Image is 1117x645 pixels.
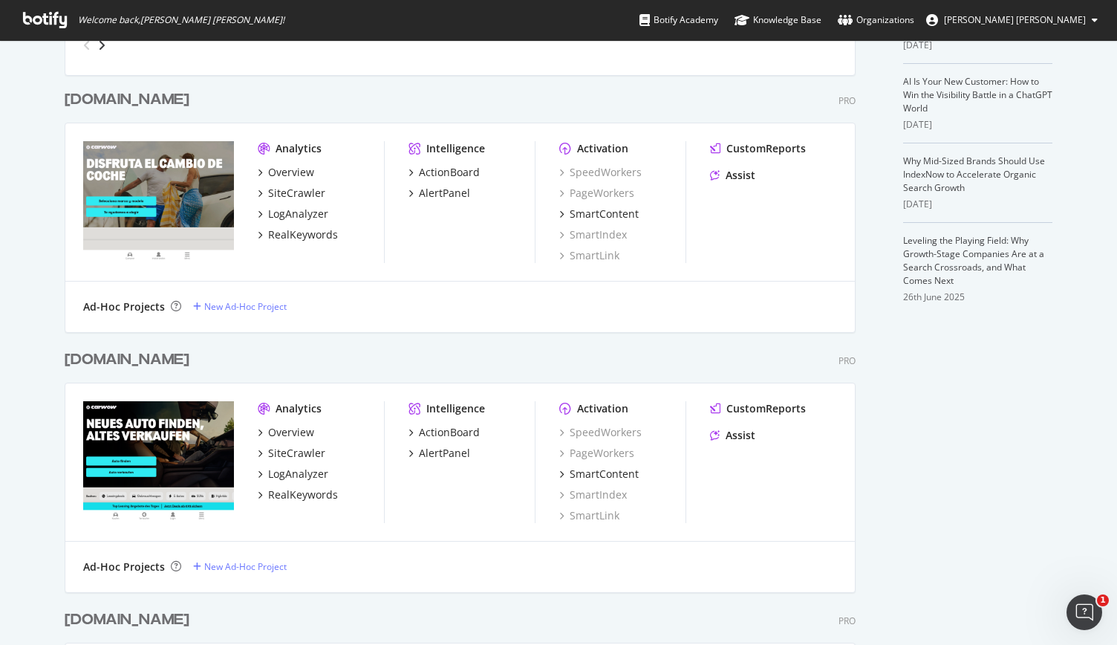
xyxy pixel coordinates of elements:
[838,615,856,627] div: Pro
[570,207,639,221] div: SmartContent
[1097,594,1109,606] span: 1
[258,186,325,201] a: SiteCrawler
[204,300,287,313] div: New Ad-Hoc Project
[419,446,470,461] div: AlertPanel
[559,227,627,242] a: SmartIndex
[193,300,287,313] a: New Ad-Hoc Project
[726,428,755,443] div: Assist
[726,401,806,416] div: CustomReports
[710,168,755,183] a: Assist
[268,446,325,461] div: SiteCrawler
[268,207,328,221] div: LogAnalyzer
[577,141,628,156] div: Activation
[903,118,1052,132] div: [DATE]
[559,165,642,180] a: SpeedWorkers
[408,446,470,461] a: AlertPanel
[838,94,856,107] div: Pro
[838,13,914,27] div: Organizations
[258,227,338,242] a: RealKeywords
[65,349,195,371] a: [DOMAIN_NAME]
[559,207,639,221] a: SmartContent
[559,446,634,461] a: PageWorkers
[710,141,806,156] a: CustomReports
[559,508,619,523] a: SmartLink
[903,291,1052,304] div: 26th June 2025
[258,207,328,221] a: LogAnalyzer
[408,165,480,180] a: ActionBoard
[426,401,485,416] div: Intelligence
[639,13,718,27] div: Botify Academy
[258,467,328,482] a: LogAnalyzer
[419,186,470,201] div: AlertPanel
[258,165,314,180] a: Overview
[559,248,619,263] a: SmartLink
[258,446,325,461] a: SiteCrawler
[258,425,314,440] a: Overview
[903,39,1052,52] div: [DATE]
[78,14,284,26] span: Welcome back, [PERSON_NAME] [PERSON_NAME] !
[559,487,627,502] a: SmartIndex
[83,299,165,314] div: Ad-Hoc Projects
[77,33,97,57] div: angle-left
[735,13,821,27] div: Knowledge Base
[97,38,107,53] div: angle-right
[903,155,1045,194] a: Why Mid-Sized Brands Should Use IndexNow to Accelerate Organic Search Growth
[577,401,628,416] div: Activation
[903,198,1052,211] div: [DATE]
[65,609,195,631] a: [DOMAIN_NAME]
[65,89,195,111] a: [DOMAIN_NAME]
[570,467,639,482] div: SmartContent
[268,467,328,482] div: LogAnalyzer
[1066,594,1102,630] iframe: Intercom live chat
[408,425,480,440] a: ActionBoard
[83,401,234,522] img: www.carwow.de
[83,141,234,262] img: www.carwow.es
[914,8,1110,32] button: [PERSON_NAME] [PERSON_NAME]
[903,75,1052,114] a: AI Is Your New Customer: How to Win the Visibility Battle in a ChatGPT World
[268,425,314,440] div: Overview
[268,487,338,502] div: RealKeywords
[419,425,480,440] div: ActionBoard
[559,425,642,440] a: SpeedWorkers
[268,186,325,201] div: SiteCrawler
[276,401,322,416] div: Analytics
[419,165,480,180] div: ActionBoard
[710,428,755,443] a: Assist
[944,13,1086,26] span: Fran Whittaker-Wood Bowers
[903,234,1044,287] a: Leveling the Playing Field: Why Growth-Stage Companies Are at a Search Crossroads, and What Comes...
[268,227,338,242] div: RealKeywords
[193,560,287,573] a: New Ad-Hoc Project
[83,560,165,574] div: Ad-Hoc Projects
[838,354,856,367] div: Pro
[65,609,189,631] div: [DOMAIN_NAME]
[276,141,322,156] div: Analytics
[268,165,314,180] div: Overview
[258,487,338,502] a: RealKeywords
[65,349,189,371] div: [DOMAIN_NAME]
[726,168,755,183] div: Assist
[559,186,634,201] a: PageWorkers
[204,560,287,573] div: New Ad-Hoc Project
[65,89,189,111] div: [DOMAIN_NAME]
[408,186,470,201] a: AlertPanel
[710,401,806,416] a: CustomReports
[559,467,639,482] a: SmartContent
[426,141,485,156] div: Intelligence
[726,141,806,156] div: CustomReports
